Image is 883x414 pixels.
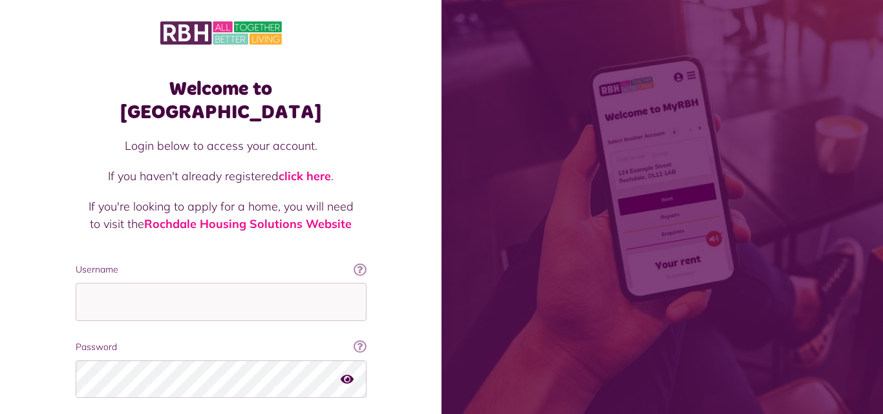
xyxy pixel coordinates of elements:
p: If you haven't already registered . [89,167,354,185]
h1: Welcome to [GEOGRAPHIC_DATA] [76,78,367,124]
a: Rochdale Housing Solutions Website [144,216,352,231]
img: MyRBH [160,19,282,47]
a: click here [279,169,331,183]
label: Username [76,263,367,276]
p: If you're looking to apply for a home, you will need to visit the [89,198,354,233]
p: Login below to access your account. [89,137,354,154]
label: Password [76,340,367,354]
